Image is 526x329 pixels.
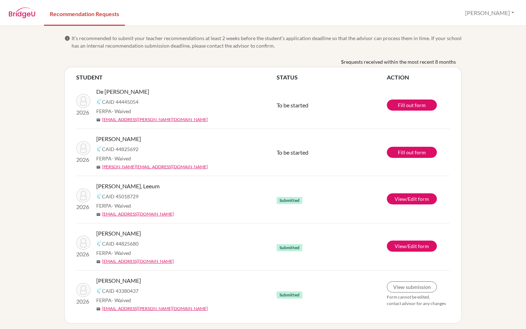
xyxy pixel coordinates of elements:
img: Boodoo, Salma [76,283,91,297]
th: STATUS [277,73,387,82]
a: View/Edit form [387,193,437,204]
span: mail [96,118,101,122]
button: [PERSON_NAME] [462,6,517,20]
span: [PERSON_NAME] [96,229,141,238]
p: 2026 [76,108,91,117]
a: Fill out form [387,100,437,111]
span: To be started [277,102,308,108]
a: [EMAIL_ADDRESS][DOMAIN_NAME] [102,211,174,217]
span: - Waived [112,297,131,303]
span: [PERSON_NAME] [96,276,141,285]
p: 2026 [76,203,91,211]
span: Submitted [277,197,302,204]
span: - Waived [112,155,131,161]
span: - Waived [112,203,131,209]
span: CAID 44825680 [102,240,138,247]
span: mail [96,307,101,311]
p: 2026 [76,250,91,258]
span: FERPA [96,202,131,209]
span: mail [96,165,101,169]
span: info [64,35,70,41]
img: Chan Pak, Leeum [76,188,91,203]
span: [PERSON_NAME] [96,135,141,143]
img: De La Rosa, Evan [76,94,91,108]
span: FERPA [96,155,131,162]
span: FERPA [96,107,131,115]
a: [PERSON_NAME][EMAIL_ADDRESS][DOMAIN_NAME] [102,164,208,170]
span: [PERSON_NAME], Leeum [96,182,160,190]
span: - Waived [112,250,131,256]
th: ACTION [387,73,450,82]
span: - Waived [112,108,131,114]
a: [EMAIL_ADDRESS][PERSON_NAME][DOMAIN_NAME] [102,305,208,312]
a: [EMAIL_ADDRESS][PERSON_NAME][DOMAIN_NAME] [102,116,208,123]
span: Submitted [277,244,302,251]
span: De [PERSON_NAME] [96,87,149,96]
a: [EMAIL_ADDRESS][DOMAIN_NAME] [102,258,174,265]
b: 5 [341,58,344,66]
a: View submission [387,281,437,292]
span: FERPA [96,249,131,257]
span: FERPA [96,296,131,304]
th: STUDENT [76,73,277,82]
img: Common App logo [96,146,102,152]
img: Common App logo [96,288,102,294]
span: mail [96,212,101,217]
span: CAID 44445054 [102,98,138,106]
p: 2026 [76,297,91,306]
span: requests received within the most recent 8 months [344,58,456,66]
p: Form cannot be edited, contact advisor for any changes [387,294,450,307]
span: CAID 43380437 [102,287,138,295]
img: Common App logo [96,99,102,105]
span: It’s recommended to submit your teacher recommendations at least 2 weeks before the student’s app... [72,34,462,49]
span: CAID 44825692 [102,145,138,153]
span: mail [96,260,101,264]
img: Sankar, Ethan [76,236,91,250]
img: Common App logo [96,193,102,199]
span: To be started [277,149,308,156]
p: 2026 [76,155,91,164]
img: Hiranandani, Krish [76,141,91,155]
a: View/Edit form [387,241,437,252]
a: Fill out form [387,147,437,158]
span: CAID 45018729 [102,193,138,200]
span: Submitted [277,291,302,299]
img: BridgeU logo [9,8,35,18]
img: Common App logo [96,241,102,246]
a: Recommendation Requests [44,1,125,26]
